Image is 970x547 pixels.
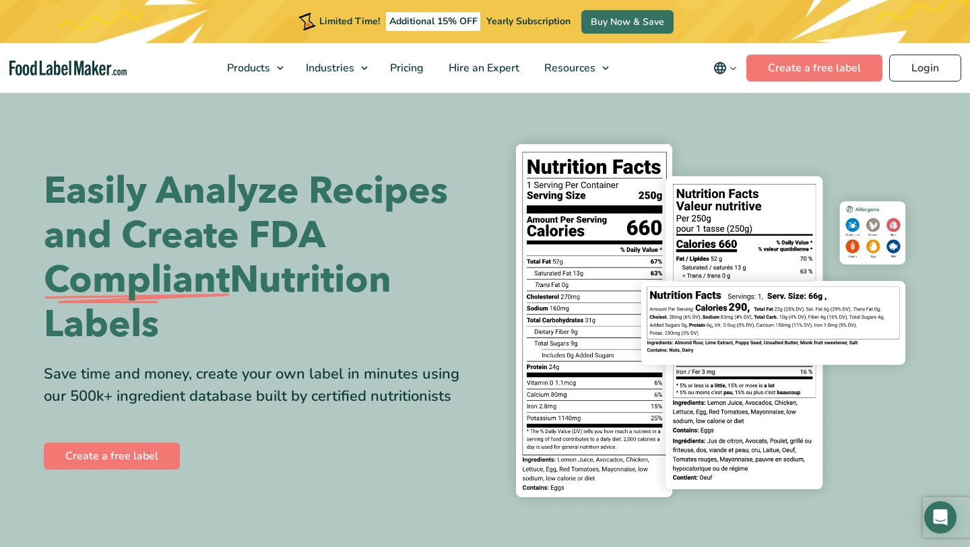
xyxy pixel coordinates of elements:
span: Resources [540,61,597,75]
div: Save time and money, create your own label in minutes using our 500k+ ingredient database built b... [44,363,475,408]
a: Create a free label [746,55,882,82]
a: Create a free label [44,443,180,470]
a: Resources [532,43,616,93]
span: Additional 15% OFF [386,12,481,31]
span: Pricing [386,61,425,75]
span: Hire an Expert [445,61,521,75]
a: Hire an Expert [437,43,529,93]
span: Compliant [44,258,230,302]
span: Products [223,61,271,75]
a: Products [215,43,290,93]
a: Buy Now & Save [581,10,674,34]
h1: Easily Analyze Recipes and Create FDA Nutrition Labels [44,169,475,347]
span: Yearly Subscription [486,15,571,28]
a: Industries [294,43,375,93]
a: Pricing [378,43,433,93]
a: Login [889,55,961,82]
span: Industries [302,61,356,75]
div: Open Intercom Messenger [924,501,957,534]
span: Limited Time! [319,15,380,28]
